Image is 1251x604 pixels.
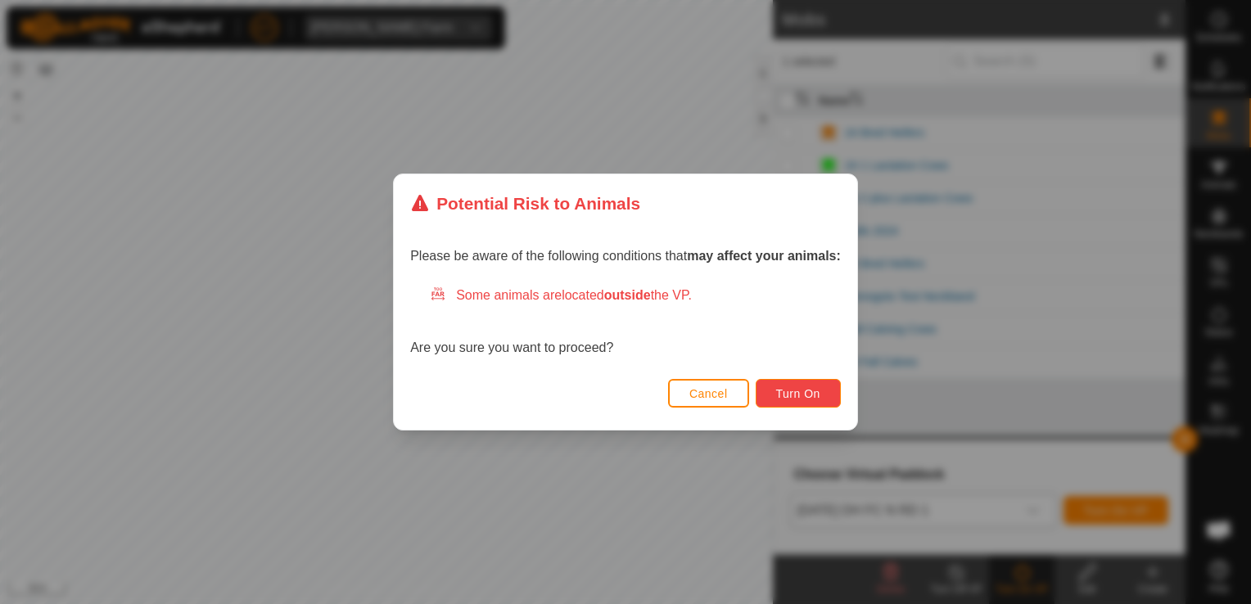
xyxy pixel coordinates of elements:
[604,288,651,302] strong: outside
[410,191,640,216] div: Potential Risk to Animals
[562,288,692,302] span: located the VP.
[687,249,841,263] strong: may affect your animals:
[776,387,820,400] span: Turn On
[430,286,841,305] div: Some animals are
[410,249,841,263] span: Please be aware of the following conditions that
[668,379,749,408] button: Cancel
[689,387,728,400] span: Cancel
[756,379,841,408] button: Turn On
[410,286,841,358] div: Are you sure you want to proceed?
